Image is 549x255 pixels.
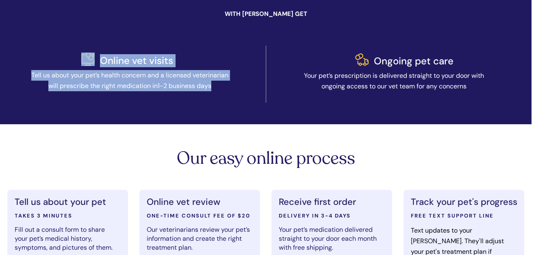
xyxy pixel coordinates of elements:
span: FREE TEXT SUPPORT LINE [411,212,494,219]
span: Your pet’s prescription is delivered straight to your door with ongoing access to our vet team fo... [304,71,484,90]
span: Tell us about your pet [15,196,106,208]
span: Our easy online process [177,147,355,170]
span: DELIVERY IN 3-4 DAYS [279,212,351,219]
span: WITH [PERSON_NAME] GET [225,10,307,18]
span: Receive first order [279,196,356,208]
span: Your pet’s medication delivered straight to your door each month with free shipping. [279,225,377,252]
span: Online vet visits [100,54,173,67]
span: ONE-TIME CONSULT FEE OF $20 [147,212,250,219]
span: Fill out a consult form to share your pet’s medical history, symptoms, and pictures of them. [15,225,113,252]
span: TAKES 3 MINUTES [15,212,72,219]
span: Tell us about your pet’s health concern and a licensed veterinarian will prescribe the right medi... [31,71,228,90]
span: Ongoing pet care [374,55,454,67]
span: 1-2 business days [158,81,211,90]
span: Track your pet's progress [411,196,517,208]
span: Our veterinarians review your pet’s information and create the right treatment plan. [147,225,250,252]
span: Online vet review [147,196,220,208]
